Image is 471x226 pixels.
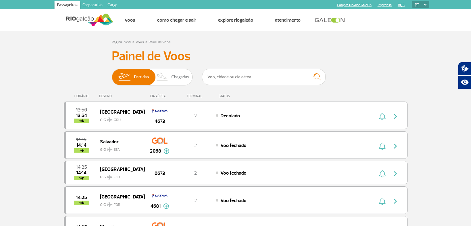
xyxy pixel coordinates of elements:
[337,3,372,7] a: Compra On-line GaleOn
[194,113,197,119] span: 2
[149,40,171,45] a: Painel de Voos
[194,198,197,204] span: 2
[220,170,246,176] span: Voo fechado
[379,170,386,177] img: sino-painel-voo.svg
[107,175,112,180] img: destiny_airplane.svg
[114,202,120,208] span: FOR
[74,201,89,205] span: hoje
[392,142,399,150] img: seta-direita-painel-voo.svg
[55,1,80,11] a: Passageiros
[132,38,134,45] a: >
[155,118,165,125] span: 4673
[66,94,99,98] div: HORÁRIO
[144,94,175,98] div: CIA AÉREA
[220,142,246,149] span: Voo fechado
[114,117,121,123] span: GRU
[76,113,87,118] span: 2025-08-25 13:54:00
[115,69,134,85] img: slider-embarque
[125,17,135,23] a: Voos
[458,62,471,89] div: Plugin de acessibilidade da Hand Talk.
[76,108,87,112] span: 2025-08-25 13:50:00
[76,171,86,175] span: 2025-08-25 14:14:46
[107,202,112,207] img: destiny_airplane.svg
[74,176,89,180] span: hoje
[100,171,140,180] span: GIG
[379,142,386,150] img: sino-painel-voo.svg
[100,137,140,146] span: Salvador
[392,113,399,120] img: seta-direita-painel-voo.svg
[175,94,216,98] div: TERMINAL
[194,142,197,149] span: 2
[398,3,405,7] a: RQS
[164,148,169,154] img: mais-info-painel-voo.svg
[220,113,240,119] span: Decolado
[202,69,326,85] input: Voo, cidade ou cia aérea
[107,117,112,122] img: destiny_airplane.svg
[107,147,112,152] img: destiny_airplane.svg
[150,202,161,210] span: 4681
[458,62,471,76] button: Abrir tradutor de língua de sinais.
[76,165,87,169] span: 2025-08-25 14:25:00
[392,170,399,177] img: seta-direita-painel-voo.svg
[171,69,189,85] span: Chegadas
[379,113,386,120] img: sino-painel-voo.svg
[136,40,144,45] a: Voos
[112,40,131,45] a: Página Inicial
[392,198,399,205] img: seta-direita-painel-voo.svg
[100,144,140,153] span: GIG
[155,170,165,177] span: 0673
[378,3,392,7] a: Imprensa
[218,17,253,23] a: Explore RIOgaleão
[105,1,120,11] a: Cargo
[100,199,140,208] span: GIG
[76,137,86,142] span: 2025-08-25 14:15:00
[76,143,86,147] span: 2025-08-25 14:14:00
[100,165,140,173] span: [GEOGRAPHIC_DATA]
[220,198,246,204] span: Voo fechado
[275,17,301,23] a: Atendimento
[74,148,89,153] span: hoje
[114,175,120,180] span: FCO
[150,147,161,155] span: 2068
[100,108,140,116] span: [GEOGRAPHIC_DATA]
[458,76,471,89] button: Abrir recursos assistivos.
[134,69,149,85] span: Partidas
[163,203,169,209] img: mais-info-painel-voo.svg
[145,38,147,45] a: >
[157,17,196,23] a: Como chegar e sair
[153,69,172,85] img: slider-desembarque
[112,49,360,64] h3: Painel de Voos
[80,1,105,11] a: Corporativo
[379,198,386,205] img: sino-painel-voo.svg
[100,114,140,123] span: GIG
[216,94,266,98] div: STATUS
[99,94,144,98] div: DESTINO
[74,119,89,123] span: hoje
[114,147,120,153] span: SSA
[194,170,197,176] span: 2
[76,195,87,200] span: 2025-08-25 14:25:00
[100,193,140,201] span: [GEOGRAPHIC_DATA]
